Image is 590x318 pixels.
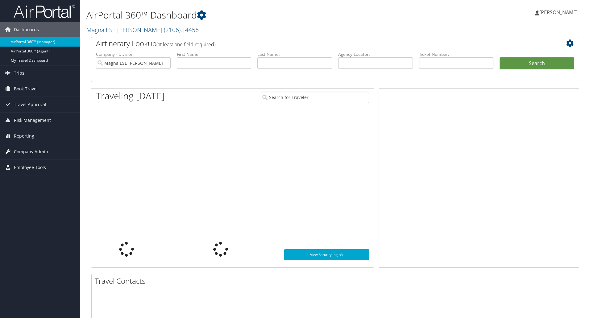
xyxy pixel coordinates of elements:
[338,51,413,57] label: Agency Locator:
[181,26,201,34] span: , [ 4456 ]
[419,51,494,57] label: Ticket Number:
[500,57,574,70] button: Search
[14,22,39,37] span: Dashboards
[257,51,332,57] label: Last Name:
[177,51,251,57] label: First Name:
[96,38,534,49] h2: Airtinerary Lookup
[261,92,369,103] input: Search for Traveler
[535,3,584,22] a: [PERSON_NAME]
[14,160,46,175] span: Employee Tools
[14,113,51,128] span: Risk Management
[156,41,215,48] span: (at least one field required)
[14,65,24,81] span: Trips
[14,97,46,112] span: Travel Approval
[86,26,201,34] a: Magna ESE [PERSON_NAME]
[95,276,196,286] h2: Travel Contacts
[96,51,171,57] label: Company - Division:
[96,89,164,102] h1: Traveling [DATE]
[14,81,38,97] span: Book Travel
[539,9,578,16] span: [PERSON_NAME]
[14,4,75,19] img: airportal-logo.png
[14,128,34,144] span: Reporting
[14,144,48,159] span: Company Admin
[164,26,181,34] span: ( 2106 )
[86,9,418,22] h1: AirPortal 360™ Dashboard
[284,249,369,260] a: View SecurityLogic®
